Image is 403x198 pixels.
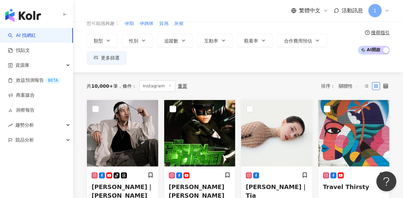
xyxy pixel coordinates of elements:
span: 資源庫 [15,58,29,73]
span: 條件 ： [118,83,137,89]
span: 趨勢分析 [15,118,34,133]
img: KOL Avatar [241,100,312,166]
button: 質感 [159,20,169,27]
div: 共 筆 [87,83,118,89]
a: 洞察報告 [8,107,35,114]
a: 效益預測報告BETA [8,77,61,84]
button: 更多篩選 [87,51,127,64]
span: 追蹤數 [164,38,178,44]
span: 互動率 [204,38,218,44]
iframe: Help Scout Beacon - Open [376,171,396,191]
span: 合作費用預估 [284,38,312,44]
img: KOL Avatar [318,100,390,166]
div: 搜尋指引 [371,30,390,35]
span: 活動訊息 [342,7,363,14]
img: KOL Avatar [87,100,158,166]
span: question-circle [365,30,370,35]
button: 類型 [87,34,118,47]
a: 商案媒合 [8,92,35,99]
span: Travel Thirsty [323,183,369,190]
a: 找貼文 [8,47,30,54]
span: 類型 [94,38,103,44]
button: 追蹤數 [157,34,193,47]
span: 10,000+ [91,83,113,89]
button: 合作費用預估 [277,34,327,47]
span: 關聯性 [339,81,359,91]
span: 質感 [159,20,169,27]
button: 灰裙 [174,20,184,27]
span: 競品分析 [15,133,34,148]
span: 繁體中文 [299,7,320,14]
div: 重置 [178,83,187,89]
span: 性別 [129,38,138,44]
button: 互動率 [197,34,233,47]
img: logo [5,9,41,22]
span: 更多篩選 [101,55,120,60]
button: 孕期 [124,20,134,27]
span: 孕媽咪 [140,20,154,27]
span: 觀看率 [244,38,258,44]
span: 1 [374,7,377,14]
span: rise [8,123,13,128]
div: 排序： [321,81,362,91]
button: 孕媽咪 [139,20,154,27]
span: 您可能感興趣： [87,20,119,27]
button: 觀看率 [237,34,273,47]
button: 性別 [122,34,153,47]
span: Instagram [139,80,175,92]
span: 灰裙 [174,20,184,27]
img: KOL Avatar [164,100,235,166]
a: searchAI 找網紅 [8,32,36,39]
